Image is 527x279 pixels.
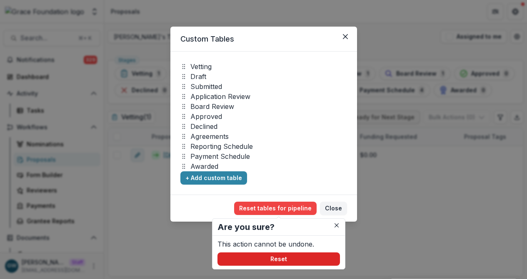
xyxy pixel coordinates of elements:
div: Draft [180,72,347,81]
p: Agreements [190,131,229,141]
button: Close [339,30,352,43]
div: Awarded [180,161,347,171]
p: Application Review [190,91,250,101]
p: Submitted [190,81,222,91]
button: Close [332,220,342,230]
header: Custom Tables [170,27,357,52]
div: Submitted [180,81,347,91]
div: Declined [180,121,347,131]
button: Close [320,202,347,215]
button: + Add custom table [180,171,247,185]
p: This action cannot be undone. [217,239,340,249]
div: Application Review [180,91,347,101]
div: Reporting Schedule [180,141,347,151]
div: Board Review [180,101,347,111]
button: Reset [217,252,340,266]
p: Board Review [190,101,234,111]
p: Awarded [190,161,218,171]
p: Payment Schedule [190,151,250,161]
p: Reporting Schedule [190,141,253,151]
h2: Are you sure? [217,222,340,232]
p: Vetting [190,62,212,72]
p: Approved [190,111,222,121]
div: Agreements [180,131,347,141]
div: Approved [180,111,347,121]
p: Declined [190,121,217,131]
div: Vetting [180,62,347,72]
div: Payment Schedule [180,151,347,161]
button: Reset tables for pipeline [234,202,317,215]
p: Draft [190,72,206,81]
